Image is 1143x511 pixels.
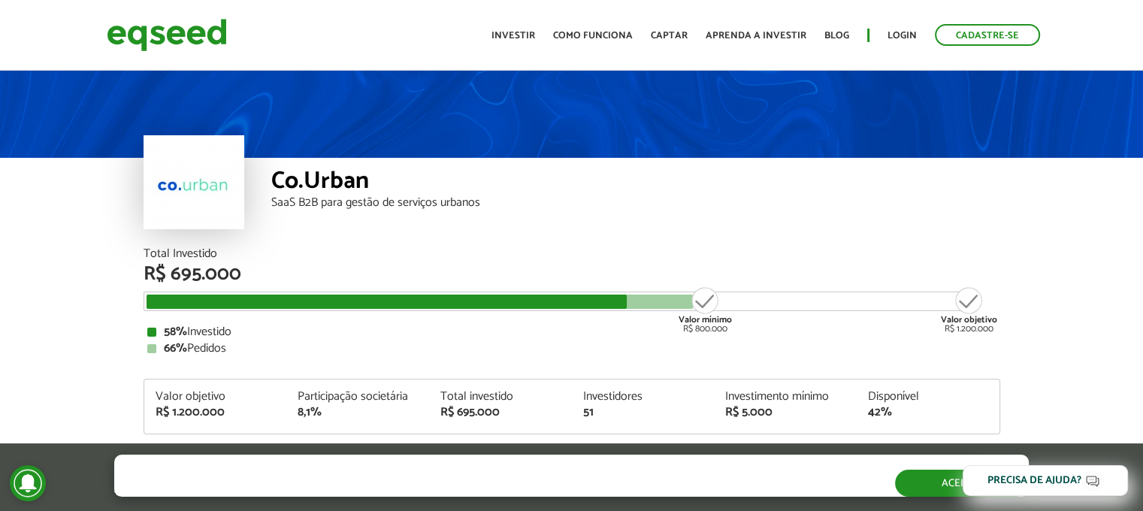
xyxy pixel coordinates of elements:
div: Total investido [440,391,561,403]
a: Investir [491,31,535,41]
div: Investidores [582,391,703,403]
div: Disponível [868,391,988,403]
div: R$ 800.000 [677,286,733,334]
div: SaaS B2B para gestão de serviços urbanos [271,197,1000,209]
div: Valor objetivo [156,391,276,403]
div: Investido [147,326,996,338]
strong: 58% [164,322,187,342]
a: Como funciona [553,31,633,41]
strong: 66% [164,338,187,358]
p: Ao clicar em "aceitar", você aceita nossa . [114,482,658,496]
div: R$ 1.200.000 [941,286,997,334]
img: EqSeed [107,15,227,55]
strong: Valor objetivo [941,313,997,327]
strong: Valor mínimo [679,313,732,327]
a: Cadastre-se [935,24,1040,46]
a: Captar [651,31,688,41]
button: Aceitar [895,470,1029,497]
div: 8,1% [298,407,418,419]
div: Co.Urban [271,169,1000,197]
div: Investimento mínimo [725,391,845,403]
div: Total Investido [144,248,1000,260]
div: 42% [868,407,988,419]
div: R$ 695.000 [144,265,1000,284]
div: Pedidos [147,343,996,355]
a: política de privacidade e de cookies [313,483,486,496]
a: Login [887,31,917,41]
div: 51 [582,407,703,419]
a: Aprenda a investir [706,31,806,41]
div: R$ 5.000 [725,407,845,419]
div: R$ 695.000 [440,407,561,419]
div: Participação societária [298,391,418,403]
div: R$ 1.200.000 [156,407,276,419]
h5: O site da EqSeed utiliza cookies para melhorar sua navegação. [114,455,658,478]
a: Blog [824,31,849,41]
